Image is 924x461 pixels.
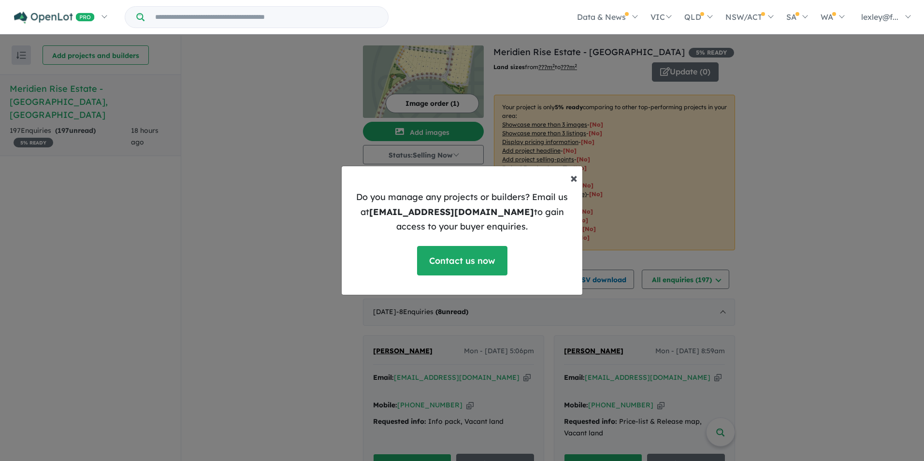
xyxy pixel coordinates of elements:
[349,190,575,234] p: Do you manage any projects or builders? Email us at to gain access to your buyer enquiries.
[570,169,577,186] span: ×
[417,246,507,275] a: Contact us now
[861,12,898,22] span: lexley@f...
[14,12,95,24] img: Openlot PRO Logo White
[369,206,534,217] b: [EMAIL_ADDRESS][DOMAIN_NAME]
[146,7,386,28] input: Try estate name, suburb, builder or developer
